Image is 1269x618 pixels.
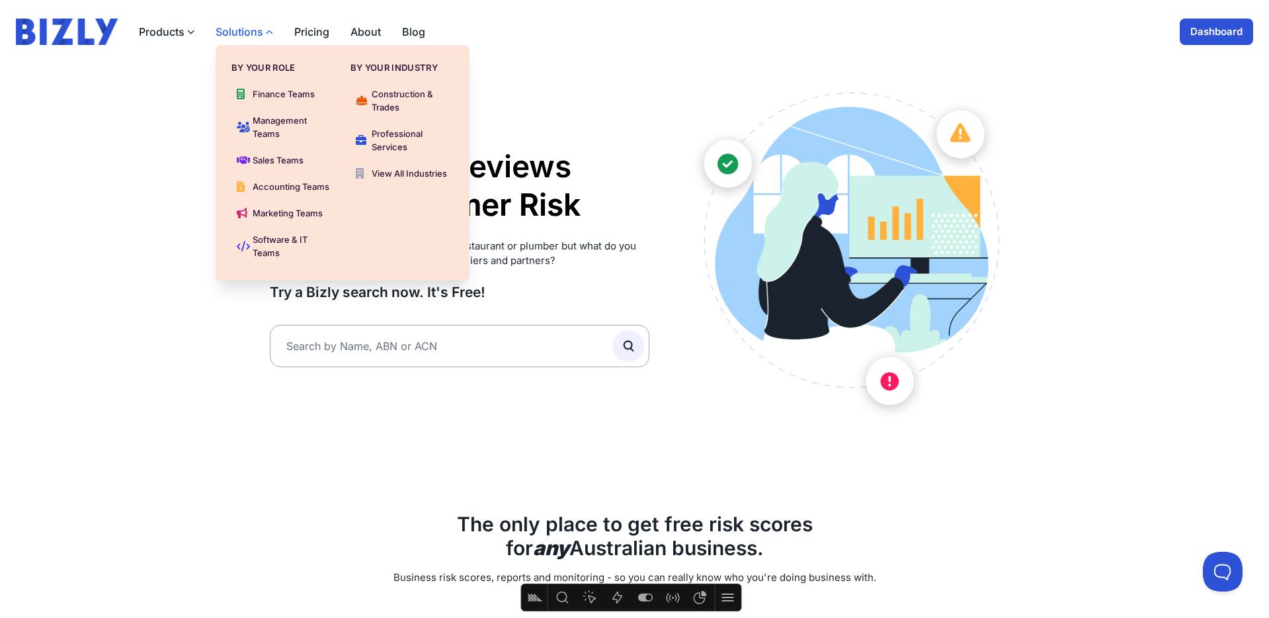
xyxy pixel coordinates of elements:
a: About [350,24,381,40]
a: Professional Services [350,122,454,159]
button: Solutions [216,24,273,40]
a: Software & IT Teams [231,228,335,265]
span: View All Industries [372,167,447,180]
a: Finance Teams [231,82,335,106]
a: Management Teams [231,109,335,146]
a: View All Industries [350,161,454,185]
a: Sales Teams [231,148,335,172]
h2: The only place to get free risk scores for Australian business. [270,512,1000,560]
b: any [533,536,569,560]
span: Software & IT Teams [253,233,329,259]
a: Construction & Trades [350,82,454,119]
p: Business risk scores, reports and monitoring - so you can really know who you're doing business w... [270,570,1000,586]
a: Pricing [294,24,329,40]
span: Marketing Teams [253,206,323,220]
a: Marketing Teams [231,201,335,225]
span: Sales Teams [253,154,304,167]
li: Customer Risk [368,186,581,224]
span: Finance Teams [253,87,315,101]
span: Professional Services [372,127,448,154]
button: Products [139,24,194,40]
h3: Try a Bizly search now. It's Free! [270,283,650,301]
a: Accounting Teams [231,175,335,199]
h3: By Your Role [231,61,335,74]
iframe: Toggle Customer Support [1203,552,1243,592]
h3: By Your Industry [350,61,454,74]
a: Dashboard [1180,19,1253,45]
span: Management Teams [253,114,329,140]
li: Supplier Risk [368,224,581,262]
input: Search by Name, ABN or ACN [270,325,650,367]
span: Accounting Teams [253,180,329,193]
span: Construction & Trades [372,87,448,114]
a: Blog [402,24,425,40]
